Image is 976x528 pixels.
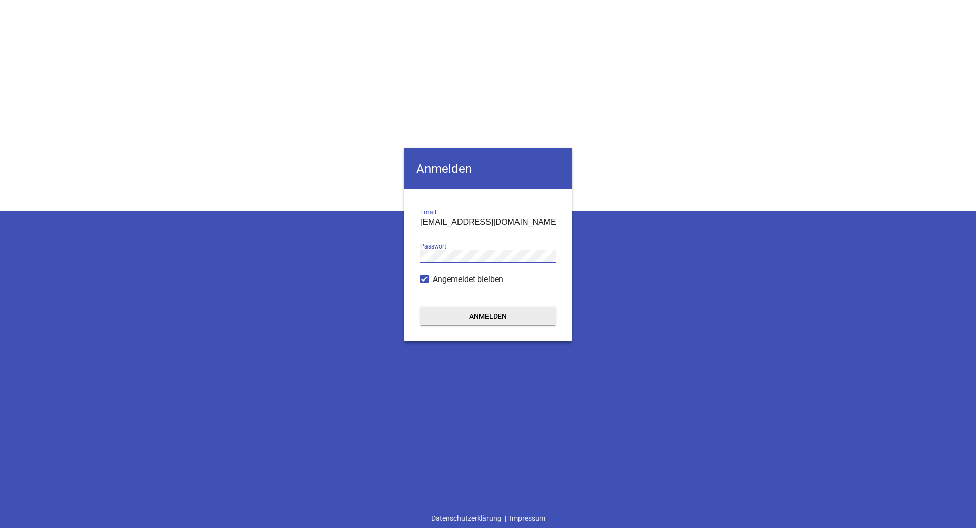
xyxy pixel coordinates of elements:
span: Angemeldet bleiben [433,273,503,286]
a: Datenschutzerklärung [428,509,505,528]
a: Impressum [506,509,549,528]
div: | [428,509,549,528]
h4: Anmelden [404,148,572,189]
button: Anmelden [420,307,556,325]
